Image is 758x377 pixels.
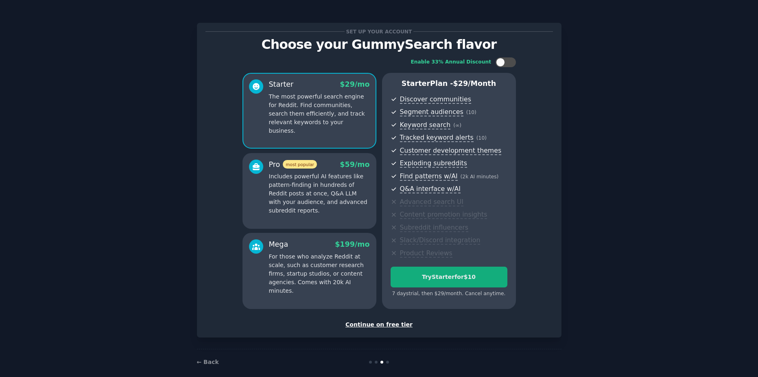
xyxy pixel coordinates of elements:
span: Advanced search UI [400,198,463,206]
p: Starter Plan - [391,79,507,89]
span: Subreddit influencers [400,224,468,232]
span: Segment audiences [400,108,463,116]
span: Exploding subreddits [400,159,467,168]
div: Continue on free tier [205,320,553,329]
div: Enable 33% Annual Discount [411,59,491,66]
div: 7 days trial, then $ 29 /month . Cancel anytime. [391,290,507,298]
p: Includes powerful AI features like pattern-finding in hundreds of Reddit posts at once, Q&A LLM w... [269,172,370,215]
span: $ 29 /mo [340,80,369,88]
span: ( 10 ) [466,110,476,115]
span: ( 10 ) [476,135,487,141]
div: Pro [269,160,317,170]
span: ( 2k AI minutes ) [461,174,499,180]
span: Product Reviews [400,249,452,258]
span: Q&A interface w/AI [400,185,461,193]
div: Starter [269,79,294,90]
span: $ 59 /mo [340,160,369,169]
span: Find patterns w/AI [400,172,458,181]
span: Keyword search [400,121,451,129]
span: Set up your account [345,27,413,36]
div: Mega [269,239,288,250]
span: Slack/Discord integration [400,236,481,245]
span: Tracked keyword alerts [400,134,474,142]
span: $ 29 /month [453,79,496,88]
p: Choose your GummySearch flavor [205,37,553,52]
span: $ 199 /mo [335,240,369,248]
p: For those who analyze Reddit at scale, such as customer research firms, startup studios, or conte... [269,252,370,295]
span: Content promotion insights [400,210,487,219]
a: ← Back [197,359,219,365]
span: most popular [283,160,317,169]
button: TryStarterfor$10 [391,267,507,287]
span: ( ∞ ) [453,123,461,128]
span: Customer development themes [400,147,502,155]
div: Try Starter for $10 [391,273,507,281]
p: The most powerful search engine for Reddit. Find communities, search them efficiently, and track ... [269,92,370,135]
span: Discover communities [400,95,471,104]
